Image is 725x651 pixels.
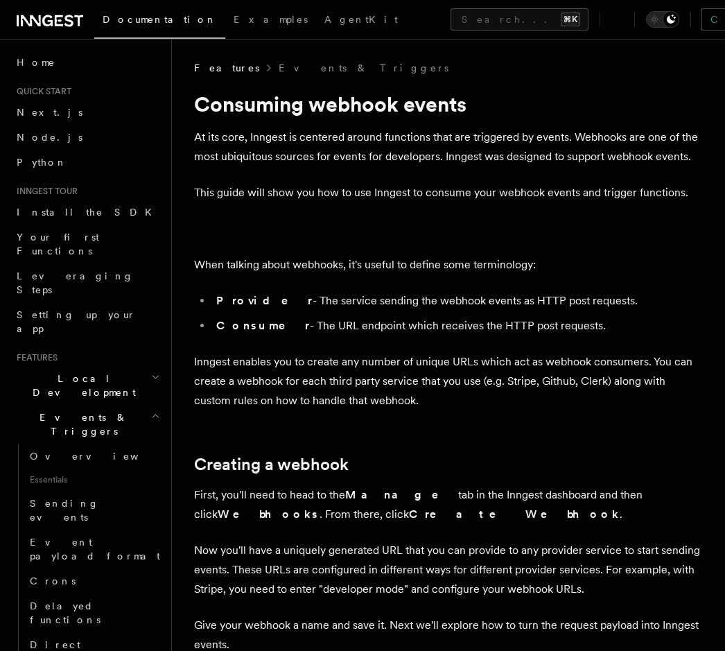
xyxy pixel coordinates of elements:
[30,498,99,523] span: Sending events
[225,4,316,37] a: Examples
[24,530,163,568] a: Event payload format
[194,255,703,275] p: When talking about webhooks, it's useful to define some terminology:
[11,302,163,341] a: Setting up your app
[11,86,71,97] span: Quick start
[11,100,163,125] a: Next.js
[194,61,259,75] span: Features
[11,352,58,363] span: Features
[30,537,160,562] span: Event payload format
[212,316,703,336] li: - The URL endpoint which receives the HTTP post requests.
[30,451,173,462] span: Overview
[11,125,163,150] a: Node.js
[345,488,458,501] strong: Manage
[24,593,163,632] a: Delayed functions
[409,507,620,521] strong: Create Webhook
[17,55,55,69] span: Home
[24,491,163,530] a: Sending events
[17,207,160,218] span: Install the SDK
[212,291,703,311] li: - The service sending the webhook events as HTTP post requests.
[646,11,679,28] button: Toggle dark mode
[11,410,151,438] span: Events & Triggers
[11,225,163,263] a: Your first Functions
[194,352,703,410] p: Inngest enables you to create any number of unique URLs which act as webhook consumers. You can c...
[94,4,225,39] a: Documentation
[17,132,82,143] span: Node.js
[17,270,134,295] span: Leveraging Steps
[279,61,448,75] a: Events & Triggers
[234,14,308,25] span: Examples
[24,469,163,491] span: Essentials
[11,50,163,75] a: Home
[194,485,703,524] p: First, you'll need to head to the tab in the Inngest dashboard and then click . From there, click .
[316,4,406,37] a: AgentKit
[30,600,101,625] span: Delayed functions
[561,12,580,26] kbd: ⌘K
[17,232,99,257] span: Your first Functions
[451,8,588,31] button: Search...⌘K
[103,14,217,25] span: Documentation
[24,568,163,593] a: Crons
[17,309,136,334] span: Setting up your app
[11,372,151,399] span: Local Development
[17,107,82,118] span: Next.js
[194,455,349,474] a: Creating a webhook
[30,575,76,587] span: Crons
[11,263,163,302] a: Leveraging Steps
[216,319,310,332] strong: Consumer
[324,14,398,25] span: AgentKit
[218,507,320,521] strong: Webhooks
[11,200,163,225] a: Install the SDK
[11,150,163,175] a: Python
[24,444,163,469] a: Overview
[17,157,67,168] span: Python
[216,294,313,307] strong: Provider
[194,92,703,116] h1: Consuming webhook events
[194,128,703,166] p: At its core, Inngest is centered around functions that are triggered by events. Webhooks are one ...
[11,186,78,197] span: Inngest tour
[194,541,703,599] p: Now you'll have a uniquely generated URL that you can provide to any provider service to start se...
[11,405,163,444] button: Events & Triggers
[194,183,703,202] p: This guide will show you how to use Inngest to consume your webhook events and trigger functions.
[11,366,163,405] button: Local Development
